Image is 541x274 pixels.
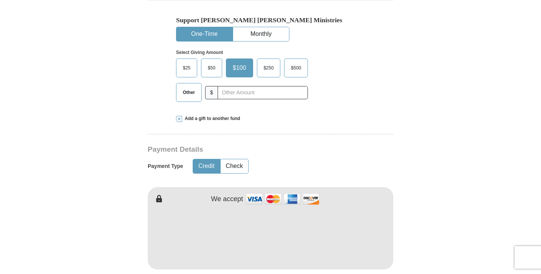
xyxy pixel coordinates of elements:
input: Other Amount [218,86,308,99]
span: $500 [287,62,305,74]
span: Other [179,87,199,98]
h3: Payment Details [148,145,340,154]
img: credit cards accepted [245,191,320,207]
span: $ [205,86,218,99]
span: Add a gift to another fund [182,115,240,122]
button: Check [221,159,248,173]
span: $100 [229,62,250,74]
strong: Select Giving Amount [176,50,223,55]
button: Credit [193,159,220,173]
span: $250 [260,62,278,74]
button: Monthly [233,27,289,41]
button: One-Time [176,27,232,41]
span: $25 [179,62,194,74]
h4: We accept [211,195,243,203]
h5: Support [PERSON_NAME] [PERSON_NAME] Ministries [176,16,365,24]
span: $50 [204,62,219,74]
h5: Payment Type [148,163,183,169]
